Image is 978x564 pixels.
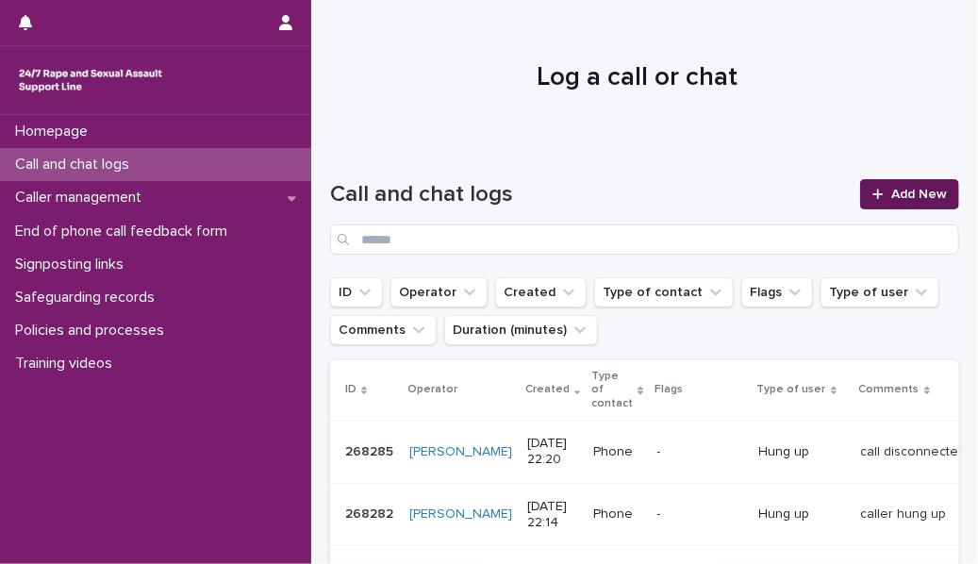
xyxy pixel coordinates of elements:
[527,499,578,531] p: [DATE] 22:14
[8,189,157,207] p: Caller management
[759,506,846,523] p: Hung up
[330,62,945,94] h1: Log a call or chat
[8,256,139,274] p: Signposting links
[593,444,641,460] p: Phone
[860,179,959,209] a: Add New
[8,223,242,241] p: End of phone call feedback form
[345,379,356,400] p: ID
[657,506,744,523] p: -
[8,289,170,307] p: Safeguarding records
[657,444,744,460] p: -
[8,156,144,174] p: Call and chat logs
[741,277,813,307] button: Flags
[655,379,684,400] p: Flags
[591,366,633,414] p: Type of contact
[409,444,512,460] a: [PERSON_NAME]
[8,322,179,340] p: Policies and processes
[345,503,397,523] p: 268282
[330,277,383,307] button: ID
[407,379,457,400] p: Operator
[409,506,512,523] a: [PERSON_NAME]
[859,379,920,400] p: Comments
[8,123,103,141] p: Homepage
[444,315,598,345] button: Duration (minutes)
[594,277,734,307] button: Type of contact
[8,355,127,373] p: Training videos
[330,224,959,255] input: Search
[525,379,570,400] p: Created
[759,444,846,460] p: Hung up
[891,188,947,201] span: Add New
[330,181,849,208] h1: Call and chat logs
[345,440,397,460] p: 268285
[390,277,488,307] button: Operator
[821,277,939,307] button: Type of user
[330,315,437,345] button: Comments
[593,506,641,523] p: Phone
[757,379,826,400] p: Type of user
[15,61,166,99] img: rhQMoQhaT3yELyF149Cw
[861,440,970,460] p: call disconnected
[861,503,951,523] p: caller hung up
[495,277,587,307] button: Created
[527,436,578,468] p: [DATE] 22:20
